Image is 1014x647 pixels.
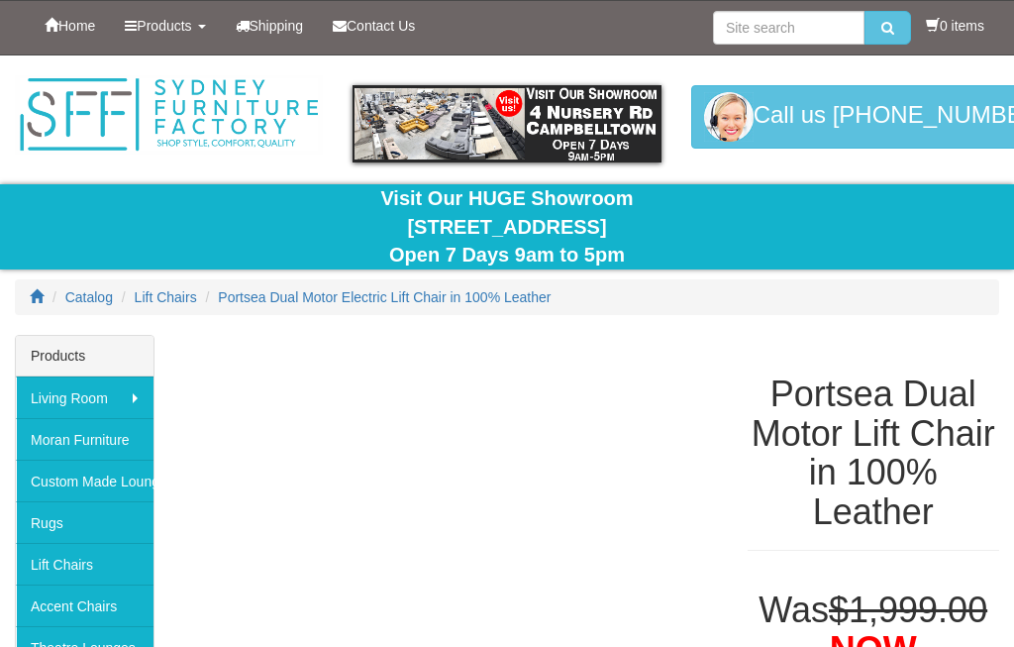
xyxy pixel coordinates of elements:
a: Accent Chairs [16,585,153,626]
li: 0 items [926,16,984,36]
img: showroom.gif [353,85,660,162]
a: Rugs [16,501,153,543]
a: Portsea Dual Motor Electric Lift Chair in 100% Leather [218,289,551,305]
a: Products [110,1,220,51]
div: Visit Our HUGE Showroom [STREET_ADDRESS] Open 7 Days 9am to 5pm [15,184,999,270]
a: Living Room [16,377,153,418]
img: Sydney Furniture Factory [15,75,323,155]
input: Site search [713,11,864,45]
a: Custom Made Lounges [16,460,153,501]
span: Shipping [250,18,304,34]
span: Home [58,18,95,34]
a: Shipping [221,1,319,51]
a: Contact Us [318,1,430,51]
a: Moran Furniture [16,418,153,460]
a: Catalog [65,289,113,305]
h1: Portsea Dual Motor Lift Chair in 100% Leather [748,375,999,531]
a: Home [30,1,110,51]
a: Lift Chairs [16,543,153,585]
span: Products [137,18,191,34]
span: Contact Us [347,18,415,34]
a: Lift Chairs [135,289,197,305]
div: Products [16,336,153,377]
del: $1,999.00 [829,590,987,630]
